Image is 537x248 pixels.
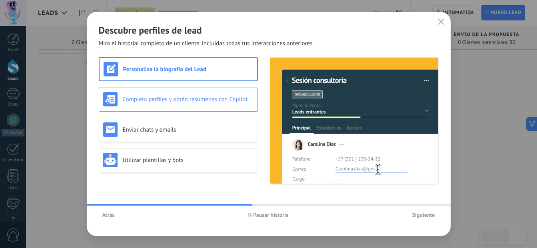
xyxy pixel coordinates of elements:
[412,212,435,218] span: Siguiente
[123,66,253,73] h3: Personaliza la biografía del Lead
[102,212,115,218] span: Atrás
[123,126,254,134] h3: Enviar chats y emails
[99,40,314,48] span: Mira el historial completo de un cliente, incluidas todas tus interacciones anteriores.
[245,209,292,221] button: Pausar historia
[123,96,254,103] h3: Completa perfiles y obtén resúmenes con Copilot
[253,212,289,218] span: Pausar historia
[99,24,439,36] h2: Descubre perfiles de lead
[123,156,254,164] h3: Utilizar plantillas y bots
[99,209,118,221] button: Atrás
[409,209,439,221] button: Siguiente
